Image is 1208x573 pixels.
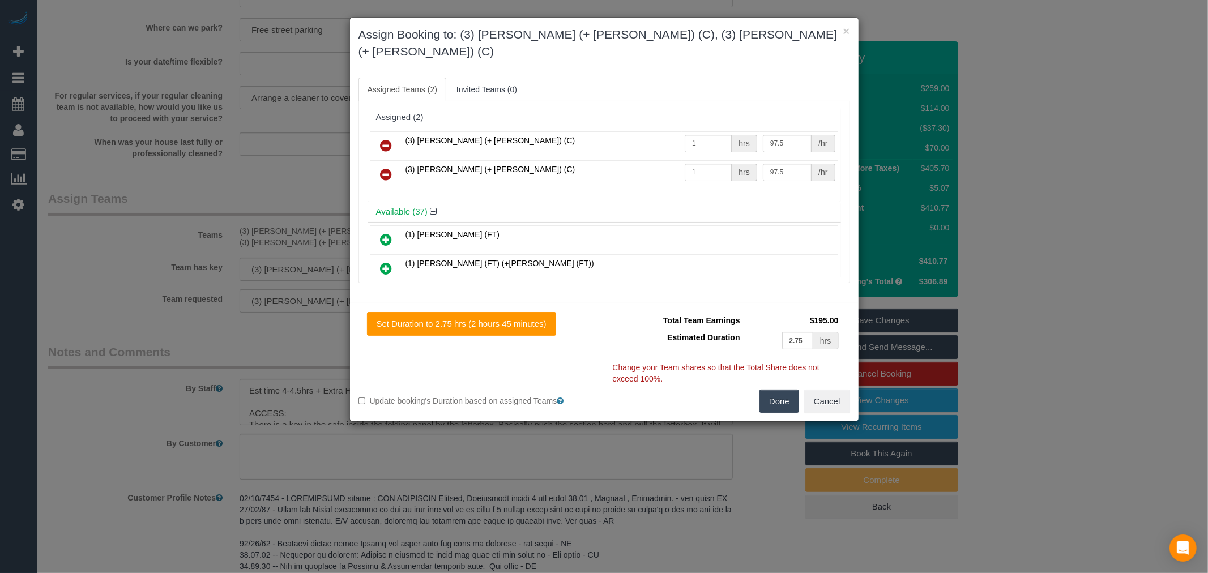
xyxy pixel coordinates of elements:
[613,312,743,329] td: Total Team Earnings
[732,135,757,152] div: hrs
[813,332,838,349] div: hrs
[405,165,575,174] span: (3) [PERSON_NAME] (+ [PERSON_NAME]) (C)
[667,333,740,342] span: Estimated Duration
[358,26,850,60] h3: Assign Booking to: (3) [PERSON_NAME] (+ [PERSON_NAME]) (C), (3) [PERSON_NAME] (+ [PERSON_NAME]) (C)
[358,397,366,405] input: Update booking's Duration based on assigned Teams
[804,390,850,413] button: Cancel
[367,312,556,336] button: Set Duration to 2.75 hrs (2 hours 45 minutes)
[1169,534,1197,562] div: Open Intercom Messenger
[358,395,596,407] label: Update booking's Duration based on assigned Teams
[743,312,842,329] td: $195.00
[447,78,526,101] a: Invited Teams (0)
[732,164,757,181] div: hrs
[812,164,835,181] div: /hr
[812,135,835,152] div: /hr
[843,25,850,37] button: ×
[405,259,594,268] span: (1) [PERSON_NAME] (FT) (+[PERSON_NAME] (FT))
[376,207,833,217] h4: Available (37)
[759,390,799,413] button: Done
[405,136,575,145] span: (3) [PERSON_NAME] (+ [PERSON_NAME]) (C)
[405,230,500,239] span: (1) [PERSON_NAME] (FT)
[358,78,446,101] a: Assigned Teams (2)
[376,113,833,122] div: Assigned (2)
